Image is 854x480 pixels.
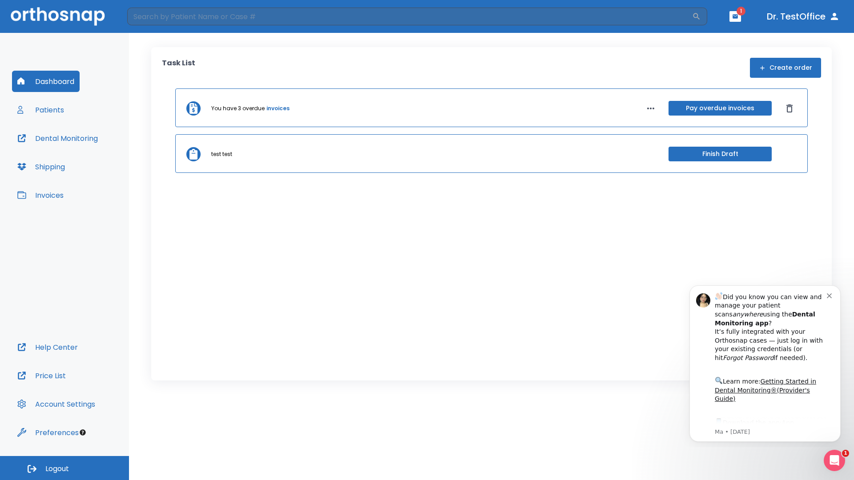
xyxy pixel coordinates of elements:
[127,8,692,25] input: Search by Patient Name or Case #
[12,184,69,206] button: Invoices
[45,464,69,474] span: Logout
[162,58,195,78] p: Task List
[266,104,290,112] a: invoices
[211,104,265,112] p: You have 3 overdue
[782,101,797,116] button: Dismiss
[12,336,83,358] button: Help Center
[842,450,849,457] span: 1
[11,7,105,25] img: Orthosnap
[12,71,80,92] button: Dashboard
[39,151,151,159] p: Message from Ma, sent 5w ago
[79,428,87,436] div: Tooltip anchor
[39,142,118,158] a: App Store
[750,58,821,78] button: Create order
[211,150,232,158] p: test test
[669,147,772,161] button: Finish Draft
[12,365,71,386] button: Price List
[12,156,70,177] button: Shipping
[39,140,151,185] div: Download the app: | ​ Let us know if you need help getting started!
[151,14,158,21] button: Dismiss notification
[737,7,745,16] span: 1
[669,101,772,116] button: Pay overdue invoices
[676,277,854,447] iframe: Intercom notifications message
[12,422,84,443] button: Preferences
[12,99,69,120] button: Patients
[12,393,101,415] button: Account Settings
[763,8,843,24] button: Dr. TestOffice
[824,450,845,471] iframe: Intercom live chat
[12,128,103,149] button: Dental Monitoring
